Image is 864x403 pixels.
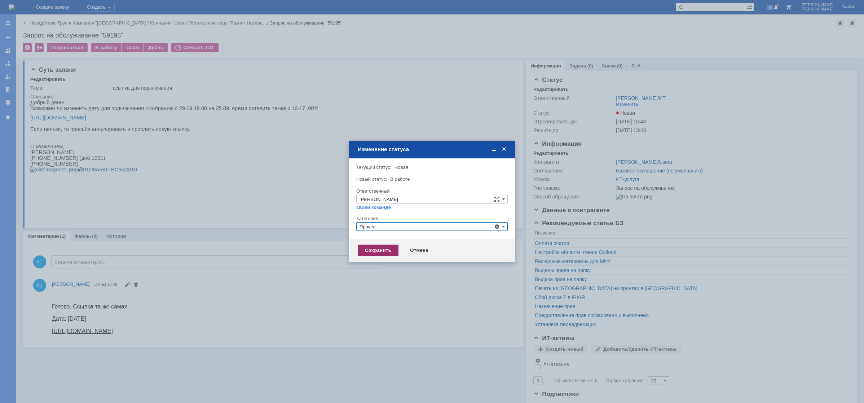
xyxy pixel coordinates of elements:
a: своей команде [356,205,391,210]
div: Категория [356,216,506,221]
span: В работе [390,176,410,182]
span: Свернуть (Ctrl + M) [490,146,498,153]
span: Новая [394,165,408,170]
div: Изменение статуса [358,146,508,153]
span: Удалить [494,224,500,229]
div: Ответственный [356,189,506,193]
span: Сложная форма [494,196,500,202]
label: Текущий статус: [356,165,391,170]
label: Новый статус: [356,176,387,182]
span: Закрыть [501,146,508,153]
